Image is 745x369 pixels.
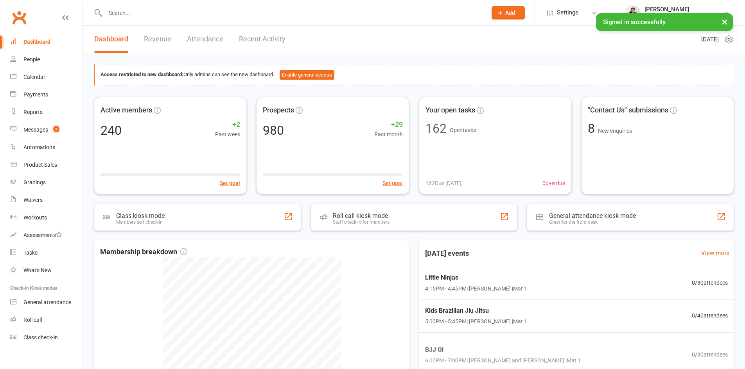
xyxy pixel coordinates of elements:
a: Tasks [10,244,83,262]
button: Add [492,6,525,20]
div: Class check-in [23,334,58,340]
a: People [10,51,83,68]
span: 0 / 30 attendees [692,351,728,359]
button: × [718,13,732,30]
div: People [23,56,40,62]
div: What's New [23,267,52,273]
a: Assessments [10,226,83,244]
span: "Contact Us" submissions [588,105,668,116]
div: Messages [23,127,48,133]
a: Reports [10,103,83,121]
a: Payments [10,86,83,103]
div: Automations [23,144,55,150]
a: What's New [10,262,83,279]
div: Roll call kiosk mode [333,212,390,219]
span: [DATE] [701,35,719,44]
a: Dashboard [94,26,128,53]
span: 4:15PM - 4:45PM | [PERSON_NAME] | Mat 1 [425,284,527,293]
span: 0 / 30 attendees [692,278,728,287]
span: 6:00PM - 7:00PM | [PERSON_NAME] and [PERSON_NAME] | Mat 1 [425,357,581,365]
span: +29 [374,119,403,130]
span: 0 overdue [542,179,565,187]
div: Assessments [23,232,62,238]
a: Roll call [10,311,83,329]
div: Great for the front desk [549,219,636,225]
span: Signed in successfully. [603,18,667,26]
a: Clubworx [9,8,29,27]
div: Dashboard [23,39,50,45]
a: Class kiosk mode [10,329,83,346]
span: 5:00PM - 5:45PM | [PERSON_NAME] | Mat 1 [425,317,527,326]
a: Revenue [144,26,171,53]
div: Payments [23,91,48,98]
span: Settings [557,4,578,21]
span: Prospects [263,105,294,116]
div: Only admins can see the new dashboard. [101,70,728,80]
h3: [DATE] events [419,246,475,260]
a: View more [701,248,729,258]
div: [PERSON_NAME] [644,6,723,13]
div: Calendar [23,74,45,80]
span: 162 Due [DATE] [425,179,461,187]
div: Waivers [23,197,43,203]
a: Workouts [10,209,83,226]
input: Search... [103,7,481,18]
a: Dashboard [10,33,83,51]
a: Product Sales [10,156,83,174]
span: Membership breakdown [100,246,187,258]
div: Gradings [23,179,46,185]
span: Past month [374,130,403,139]
div: Roll call [23,317,42,323]
div: Reports [23,109,43,115]
span: Past week [215,130,240,139]
a: Messages 3 [10,121,83,139]
div: 162 [425,122,447,135]
div: Product Sales [23,162,57,168]
img: thumb_image1630818763.png [625,5,641,21]
div: Tasks [23,250,38,256]
span: New enquiries [598,128,632,134]
span: 3 [53,126,59,132]
div: General attendance [23,299,71,305]
span: 0 / 40 attendees [692,312,728,320]
div: Staff check-in for members [333,219,390,225]
span: Little Ninjas [425,273,527,283]
a: Attendance [187,26,223,53]
span: BJJ Gi [425,345,581,355]
a: Gradings [10,174,83,191]
span: Add [505,10,515,16]
div: Phoenix Training Centre PTY LTD [644,13,723,20]
div: Workouts [23,214,47,221]
div: General attendance kiosk mode [549,212,636,219]
div: Members self check-in [116,219,165,225]
a: General attendance kiosk mode [10,294,83,311]
a: Automations [10,139,83,156]
a: Calendar [10,68,83,86]
strong: Access restricted to new dashboard: [101,71,183,77]
button: Set goal [220,179,240,187]
span: Kids Brazilian Jiu Jitsu [425,306,527,316]
div: 980 [263,124,284,137]
span: Open tasks [450,127,476,133]
span: 8 [588,121,598,136]
span: +2 [215,119,240,130]
a: Recent Activity [239,26,285,53]
a: Waivers [10,191,83,209]
button: Enable general access [280,70,334,80]
div: 240 [101,124,122,137]
span: Your open tasks [425,105,475,116]
span: Active members [101,105,152,116]
div: Class kiosk mode [116,212,165,219]
button: Set goal [382,179,403,187]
